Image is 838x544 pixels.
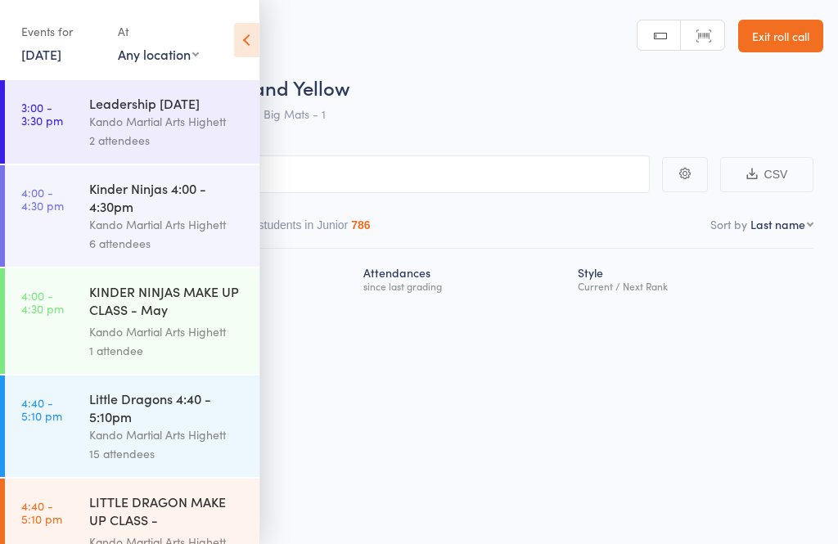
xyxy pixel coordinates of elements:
[118,18,199,45] div: At
[89,131,246,150] div: 2 attendees
[363,281,565,291] div: since last grading
[21,289,64,315] time: 4:00 - 4:30 pm
[89,492,246,533] div: LITTLE DRAGON MAKE UP CLASS - [PERSON_NAME]
[118,45,199,63] div: Any location
[738,20,823,52] a: Exit roll call
[25,155,650,193] input: Search by name
[89,282,246,322] div: KINDER NINJAS MAKE UP CLASS - May [PERSON_NAME] ...
[571,256,813,299] div: Style
[720,157,813,192] button: CSV
[89,234,246,253] div: 6 attendees
[750,216,805,232] div: Last name
[21,101,63,127] time: 3:00 - 3:30 pm
[357,256,572,299] div: Atten­dances
[21,186,64,212] time: 4:00 - 4:30 pm
[351,218,370,232] div: 786
[89,112,246,131] div: Kando Martial Arts Highett
[21,18,101,45] div: Events for
[89,341,246,360] div: 1 attendee
[710,216,747,232] label: Sort by
[89,322,246,341] div: Kando Martial Arts Highett
[5,80,259,164] a: 3:00 -3:30 pmLeadership [DATE]Kando Martial Arts Highett2 attendees
[21,45,61,63] a: [DATE]
[578,281,807,291] div: Current / Next Rank
[21,499,62,525] time: 4:40 - 5:10 pm
[21,396,62,422] time: 4:40 - 5:10 pm
[89,425,246,444] div: Kando Martial Arts Highett
[89,389,246,425] div: Little Dragons 4:40 - 5:10pm
[5,165,259,267] a: 4:00 -4:30 pmKinder Ninjas 4:00 - 4:30pmKando Martial Arts Highett6 attendees
[5,375,259,477] a: 4:40 -5:10 pmLittle Dragons 4:40 - 5:10pmKando Martial Arts Highett15 attendees
[89,215,246,234] div: Kando Martial Arts Highett
[89,444,246,463] div: 15 attendees
[5,268,259,374] a: 4:00 -4:30 pmKINDER NINJAS MAKE UP CLASS - May [PERSON_NAME] ...Kando Martial Arts Highett1 attendee
[227,210,371,248] button: Other students in Junior786
[89,94,246,112] div: Leadership [DATE]
[264,106,326,122] span: Big Mats - 1
[89,179,246,215] div: Kinder Ninjas 4:00 - 4:30pm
